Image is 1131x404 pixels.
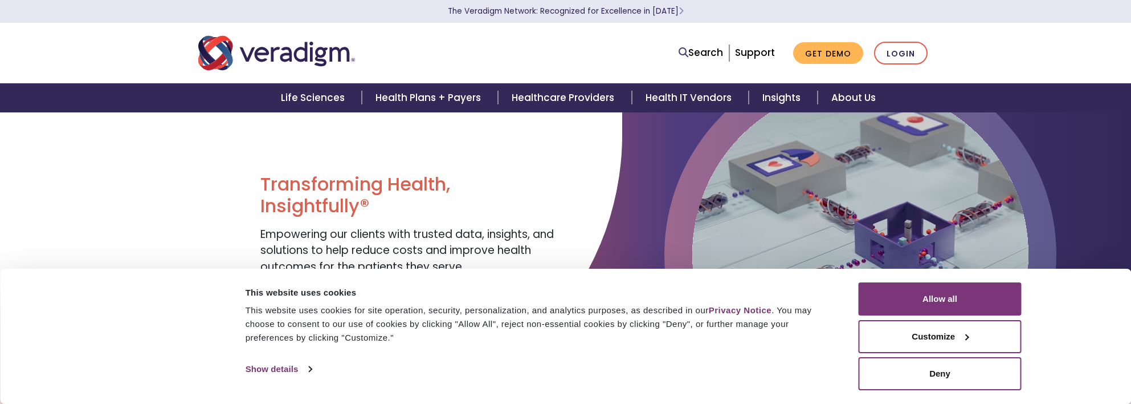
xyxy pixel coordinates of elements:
[859,320,1022,353] button: Customize
[735,46,775,59] a: Support
[260,173,557,217] h1: Transforming Health, Insightfully®
[246,304,833,345] div: This website uses cookies for site operation, security, personalization, and analytics purposes, ...
[498,83,631,112] a: Healthcare Providers
[632,83,749,112] a: Health IT Vendors
[679,45,723,60] a: Search
[260,227,554,274] span: Empowering our clients with trusted data, insights, and solutions to help reduce costs and improv...
[793,42,863,64] a: Get Demo
[198,34,355,72] img: Veradigm logo
[859,282,1022,316] button: Allow all
[874,42,928,65] a: Login
[267,83,362,112] a: Life Sciences
[749,83,818,112] a: Insights
[679,6,684,17] span: Learn More
[246,361,312,378] a: Show details
[709,305,771,315] a: Privacy Notice
[362,83,498,112] a: Health Plans + Payers
[818,83,889,112] a: About Us
[448,6,684,17] a: The Veradigm Network: Recognized for Excellence in [DATE]Learn More
[246,286,833,300] div: This website uses cookies
[859,357,1022,390] button: Deny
